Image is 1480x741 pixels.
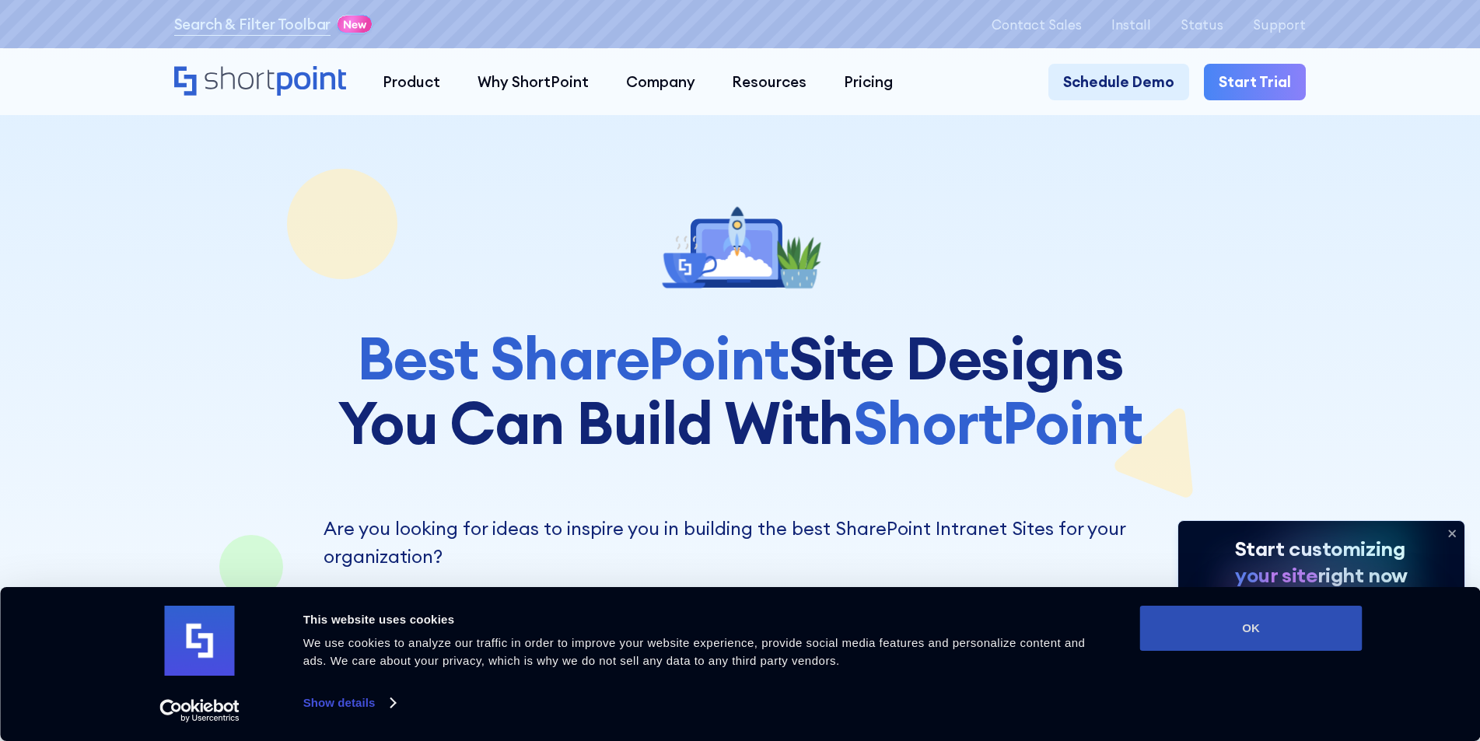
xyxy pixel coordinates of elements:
a: Contact Sales [992,17,1082,32]
a: Support [1253,17,1306,32]
a: Show details [303,691,395,715]
h1: Site Designs You Can Build With [324,326,1156,456]
a: Search & Filter Toolbar [174,13,331,36]
div: This website uses cookies [303,610,1105,629]
a: Install [1111,17,1151,32]
div: Resources [732,71,806,93]
a: Start Trial [1204,64,1306,101]
img: logo [165,606,235,676]
a: Home [174,66,346,98]
a: Resources [713,64,825,101]
a: Status [1181,17,1223,32]
div: Company [626,71,695,93]
div: Product [383,71,440,93]
span: ShortPoint [853,385,1142,460]
a: Company [607,64,714,101]
a: Pricing [825,64,911,101]
button: OK [1140,606,1363,651]
span: Best SharePoint [357,320,789,395]
a: Usercentrics Cookiebot - opens in a new window [131,699,268,722]
a: Schedule Demo [1048,64,1189,101]
a: Why ShortPoint [459,64,607,101]
span: We use cookies to analyze our traffic in order to improve your website experience, provide social... [303,636,1086,667]
div: Why ShortPoint [478,71,589,93]
div: Pricing [844,71,893,93]
a: Product [365,64,460,101]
